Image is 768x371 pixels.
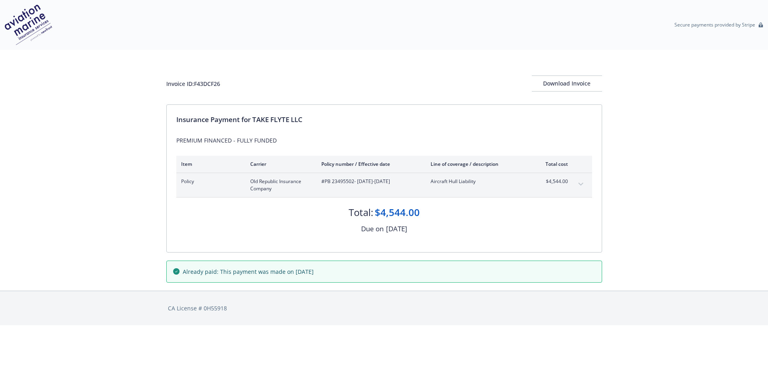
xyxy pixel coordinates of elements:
div: Total cost [538,161,568,167]
div: PREMIUM FINANCED - FULLY FUNDED [176,136,592,145]
div: Invoice ID: F43DCF26 [166,79,220,88]
div: [DATE] [386,224,407,234]
div: $4,544.00 [375,206,420,219]
span: $4,544.00 [538,178,568,185]
div: Total: [349,206,373,219]
span: #PB 23495502 - [DATE]-[DATE] [321,178,418,185]
div: Download Invoice [532,76,602,91]
div: Line of coverage / description [431,161,525,167]
button: expand content [574,178,587,191]
div: Policy number / Effective date [321,161,418,167]
div: Insurance Payment for TAKE FLYTE LLC [176,114,592,125]
span: Aircraft Hull Liability [431,178,525,185]
div: Due on [361,224,384,234]
div: Item [181,161,237,167]
span: Already paid: This payment was made on [DATE] [183,267,314,276]
button: Download Invoice [532,75,602,92]
div: CA License # 0H55918 [168,304,601,312]
div: PolicyOld Republic Insurance Company#PB 23495502- [DATE]-[DATE]Aircraft Hull Liability$4,544.00ex... [176,173,592,197]
span: Policy [181,178,237,185]
div: Carrier [250,161,308,167]
span: Old Republic Insurance Company [250,178,308,192]
p: Secure payments provided by Stripe [674,21,755,28]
